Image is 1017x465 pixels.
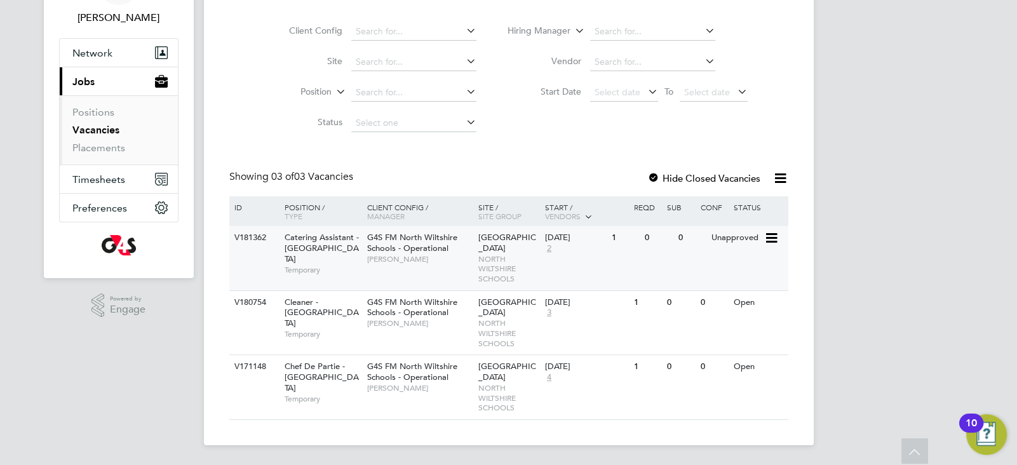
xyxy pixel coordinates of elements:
a: Go to home page [59,235,178,255]
span: 3 [545,307,553,318]
span: Select date [595,86,640,98]
input: Search for... [351,23,476,41]
span: Network [72,47,112,59]
span: 03 of [271,170,294,183]
div: 0 [642,226,675,250]
span: [GEOGRAPHIC_DATA] [478,232,536,253]
span: Select date [684,86,730,98]
span: Cleaner - [GEOGRAPHIC_DATA] [285,297,359,329]
div: Jobs [60,95,178,165]
a: Placements [72,142,125,154]
button: Open Resource Center, 10 new notifications [966,414,1007,455]
button: Network [60,39,178,67]
span: 03 Vacancies [271,170,353,183]
span: [GEOGRAPHIC_DATA] [478,361,536,382]
div: 0 [697,355,731,379]
div: ID [231,196,276,218]
div: 1 [631,291,664,314]
span: [GEOGRAPHIC_DATA] [478,297,536,318]
div: [DATE] [545,361,628,372]
a: Vacancies [72,124,119,136]
label: Start Date [508,86,581,97]
span: Engage [110,304,145,315]
span: Jobs [72,76,95,88]
div: 0 [697,291,731,314]
div: 1 [609,226,642,250]
span: NORTH WILTSHIRE SCHOOLS [478,254,539,284]
div: Status [731,196,786,218]
label: Position [259,86,332,98]
div: 1 [631,355,664,379]
div: Position / [275,196,364,227]
div: 0 [675,226,708,250]
div: Site / [475,196,542,227]
input: Search for... [590,23,715,41]
label: Hiring Manager [497,25,570,37]
span: Temporary [285,329,361,339]
input: Search for... [351,84,476,102]
input: Search for... [351,53,476,71]
span: Type [285,211,302,221]
div: 0 [664,291,697,314]
input: Select one [351,114,476,132]
label: Client Config [269,25,342,36]
span: Manager [367,211,405,221]
span: Vendors [545,211,581,221]
label: Site [269,55,342,67]
span: [PERSON_NAME] [367,254,472,264]
button: Timesheets [60,165,178,193]
label: Hide Closed Vacancies [647,172,760,184]
div: [DATE] [545,297,628,308]
div: Client Config / [364,196,475,227]
span: 2 [545,243,553,254]
div: [DATE] [545,232,605,243]
div: Start / [542,196,631,228]
button: Preferences [60,194,178,222]
div: Sub [664,196,697,218]
span: G4S FM North Wiltshire Schools - Operational [367,361,457,382]
div: Reqd [631,196,664,218]
span: To [661,83,677,100]
span: Temporary [285,265,361,275]
span: [PERSON_NAME] [367,318,472,328]
span: G4S FM North Wiltshire Schools - Operational [367,232,457,253]
label: Vendor [508,55,581,67]
span: Preferences [72,202,127,214]
button: Jobs [60,67,178,95]
input: Search for... [590,53,715,71]
a: Positions [72,106,114,118]
a: Powered byEngage [91,293,145,318]
span: Catering Assistant - [GEOGRAPHIC_DATA] [285,232,359,264]
div: Open [731,291,786,314]
span: NORTH WILTSHIRE SCHOOLS [478,383,539,413]
label: Status [269,116,342,128]
span: Timesheets [72,173,125,185]
div: 0 [664,355,697,379]
span: 4 [545,372,553,383]
span: Powered by [110,293,145,304]
div: V181362 [231,226,276,250]
div: Open [731,355,786,379]
div: Unapproved [708,226,764,250]
div: Showing [229,170,356,184]
div: V171148 [231,355,276,379]
span: Alice Collier [59,10,178,25]
img: g4s-logo-retina.png [102,235,136,255]
span: [PERSON_NAME] [367,383,472,393]
span: Chef De Partie - [GEOGRAPHIC_DATA] [285,361,359,393]
span: G4S FM North Wiltshire Schools - Operational [367,297,457,318]
div: Conf [697,196,731,218]
span: NORTH WILTSHIRE SCHOOLS [478,318,539,348]
span: Site Group [478,211,522,221]
span: Temporary [285,394,361,404]
div: V180754 [231,291,276,314]
div: 10 [966,423,977,440]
